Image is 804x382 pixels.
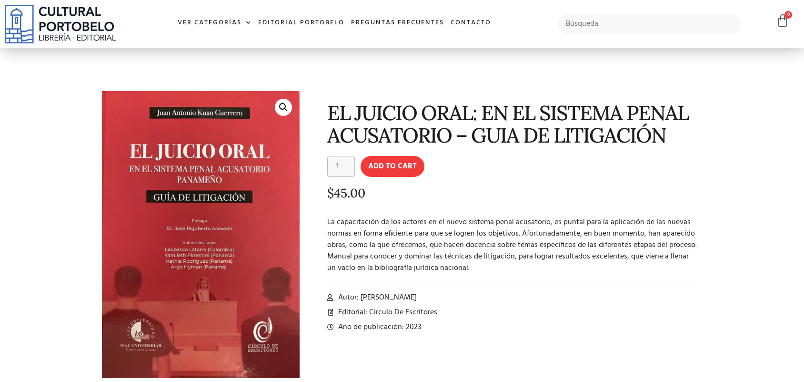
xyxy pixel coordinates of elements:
[255,13,348,33] a: Editorial Portobelo
[327,185,365,201] bdi: 45.00
[336,292,417,303] span: Autor: [PERSON_NAME]
[336,307,437,318] span: Editorial: Circulo De Escritores
[558,14,741,34] input: Búsqueda
[174,13,255,33] a: Ver Categorías
[327,102,699,147] h1: EL JUICIO ORAL: EN EL SISTEMA PENAL ACUSATORIO – GUIA DE LITIGACIÓN
[784,11,792,19] span: 0
[776,14,789,28] a: 0
[327,185,334,201] span: $
[361,156,424,177] button: Add to cart
[348,13,447,33] a: Preguntas frecuentes
[275,99,292,116] a: 🔍
[327,217,699,274] p: La capacitación de los actores en el nuevo sistema penal acusatorio, es puntal para la aplicación...
[447,13,494,33] a: Contacto
[327,156,355,177] input: Product quantity
[336,321,421,333] span: Año de publicación: 2023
